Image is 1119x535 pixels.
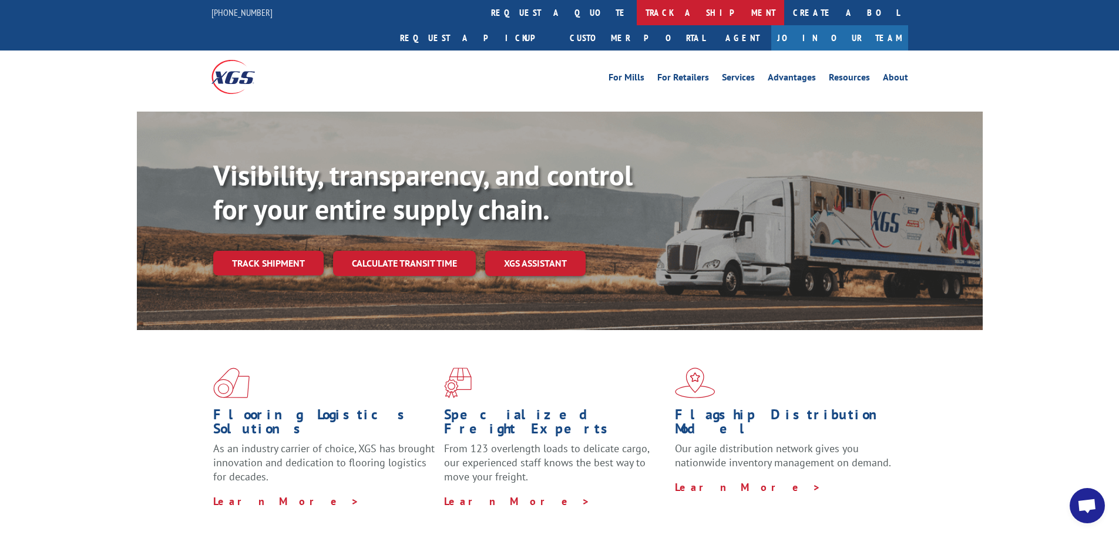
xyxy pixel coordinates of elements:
a: Advantages [768,73,816,86]
h1: Specialized Freight Experts [444,408,666,442]
a: About [883,73,908,86]
a: Calculate transit time [333,251,476,276]
a: Agent [714,25,771,51]
a: Learn More > [675,480,821,494]
a: Customer Portal [561,25,714,51]
img: xgs-icon-flagship-distribution-model-red [675,368,715,398]
a: [PHONE_NUMBER] [211,6,273,18]
a: Learn More > [444,494,590,508]
a: For Retailers [657,73,709,86]
div: Open chat [1070,488,1105,523]
a: Learn More > [213,494,359,508]
a: Request a pickup [391,25,561,51]
a: Resources [829,73,870,86]
img: xgs-icon-focused-on-flooring-red [444,368,472,398]
a: Join Our Team [771,25,908,51]
a: For Mills [609,73,644,86]
a: XGS ASSISTANT [485,251,586,276]
span: Our agile distribution network gives you nationwide inventory management on demand. [675,442,891,469]
span: As an industry carrier of choice, XGS has brought innovation and dedication to flooring logistics... [213,442,435,483]
b: Visibility, transparency, and control for your entire supply chain. [213,157,633,227]
h1: Flagship Distribution Model [675,408,897,442]
img: xgs-icon-total-supply-chain-intelligence-red [213,368,250,398]
h1: Flooring Logistics Solutions [213,408,435,442]
p: From 123 overlength loads to delicate cargo, our experienced staff knows the best way to move you... [444,442,666,494]
a: Services [722,73,755,86]
a: Track shipment [213,251,324,275]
